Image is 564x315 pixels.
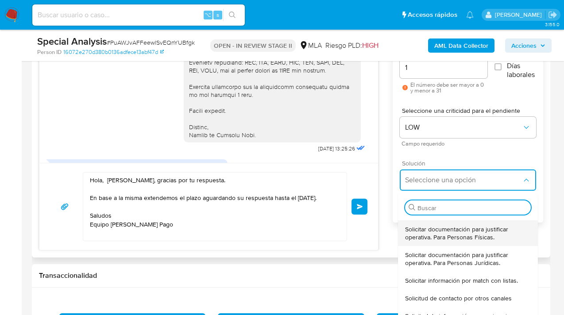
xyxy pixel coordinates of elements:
span: # PuAWJvAFFeewlSvEQnYUBfgk [107,38,195,47]
span: Riesgo PLD: [325,41,379,50]
a: Salir [548,10,557,19]
span: Solicitud de contacto por otros canales [405,294,512,302]
span: Seleccione una opción [405,176,522,184]
span: 3.155.0 [545,21,560,28]
span: Solicitar información por match con listas. [405,277,518,284]
span: El número debe ser mayor a 0 y menor a 31 [410,82,487,93]
h1: Transaccionalidad [39,271,543,280]
span: Solicitar documentación para justificar operativa. Para Personas Físicas. [405,225,531,241]
textarea: Hola, [PERSON_NAME], gracias por tu respuesta. En base a la misma extendemos el plazo aguardando ... [90,173,336,241]
a: 16072e270d380b0136adfece13abf47d [63,48,164,56]
input: Buscar [417,204,527,212]
span: Días laborales [507,61,536,79]
p: OPEN - IN REVIEW STAGE II [210,39,296,52]
span: LOW [405,123,522,132]
b: Special Analysis [37,34,107,48]
span: Seleccione una criticidad para el pendiente [402,108,538,114]
span: s [216,11,219,19]
span: Solución [402,160,538,166]
span: ⌥ [205,11,211,19]
p: juanpablo.jfernandez@mercadolibre.com [495,11,545,19]
button: LOW [400,117,536,138]
button: Seleccione una opción [400,169,536,191]
button: Acciones [505,38,552,53]
button: search-icon [223,9,241,21]
span: Accesos rápidos [408,10,457,19]
div: MLA [299,41,322,50]
a: Notificaciones [466,11,474,19]
input: Buscar usuario o caso... [32,9,245,21]
span: Acciones [511,38,537,53]
input: days_to_wait [400,62,487,73]
b: Person ID [37,48,62,56]
button: AML Data Collector [428,38,494,53]
span: [DATE] 13:25:26 [318,145,355,152]
button: Enviar [352,199,367,215]
span: HIGH [362,40,379,50]
input: Días laborales [494,63,502,70]
span: Campo requerido [402,142,538,146]
span: Enviar [357,204,363,209]
span: Solicitar documentación para justificar operativa. Para Personas Jurídicas. [405,251,531,267]
b: AML Data Collector [434,38,488,53]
